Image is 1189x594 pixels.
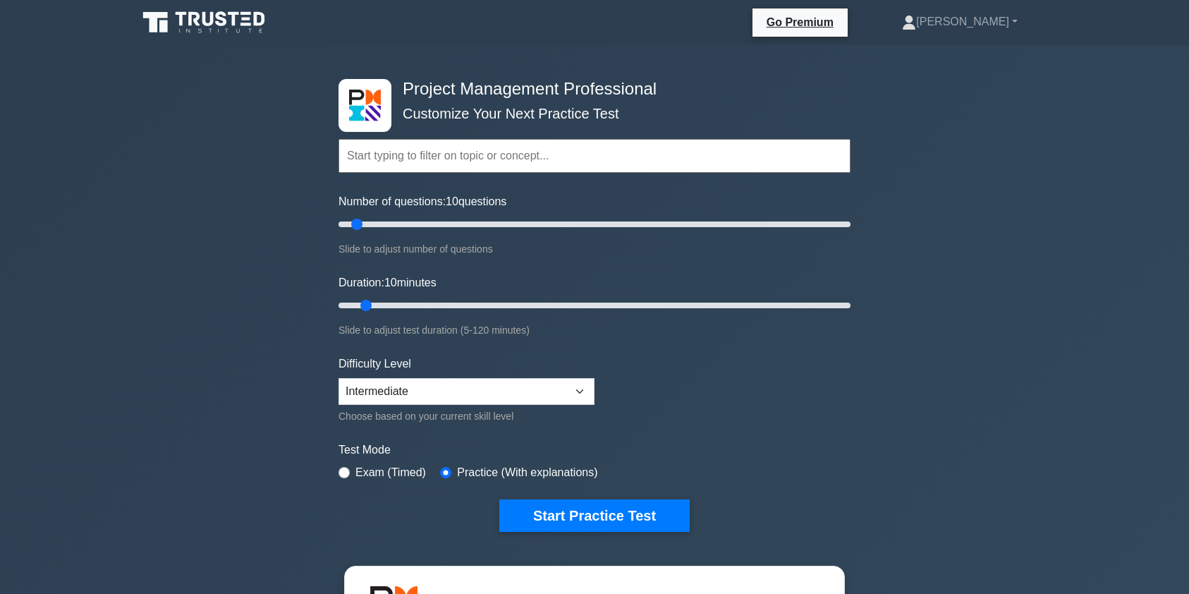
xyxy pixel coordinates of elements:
h4: Project Management Professional [397,79,781,99]
span: 10 [446,195,458,207]
label: Number of questions: questions [339,193,506,210]
span: 10 [384,277,397,289]
button: Start Practice Test [499,499,690,532]
div: Slide to adjust number of questions [339,241,850,257]
label: Test Mode [339,442,850,459]
div: Choose based on your current skill level [339,408,594,425]
label: Difficulty Level [339,356,411,372]
a: [PERSON_NAME] [868,8,1051,36]
label: Exam (Timed) [355,464,426,481]
div: Slide to adjust test duration (5-120 minutes) [339,322,850,339]
label: Duration: minutes [339,274,437,291]
a: Go Premium [758,13,842,31]
label: Practice (With explanations) [457,464,597,481]
input: Start typing to filter on topic or concept... [339,139,850,173]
